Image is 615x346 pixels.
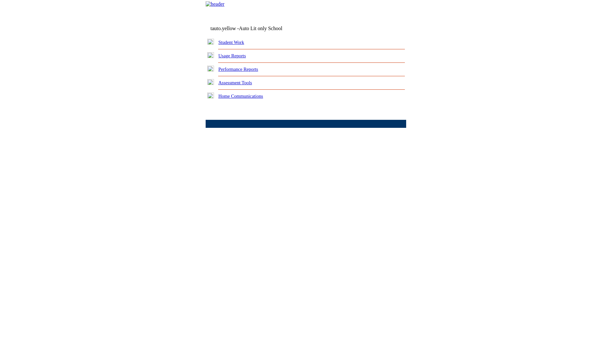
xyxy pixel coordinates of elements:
a: Usage Reports [218,53,246,58]
img: plus.gif [207,93,214,98]
a: Student Work [218,40,244,45]
img: plus.gif [207,39,214,45]
img: plus.gif [207,79,214,85]
a: Performance Reports [218,67,258,72]
img: header [206,1,225,7]
td: tauto.yellow - [210,26,328,31]
nobr: Auto Lit only School [239,26,283,31]
img: plus.gif [207,52,214,58]
a: Assessment Tools [218,80,252,85]
a: Home Communications [218,94,263,99]
img: plus.gif [207,66,214,71]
